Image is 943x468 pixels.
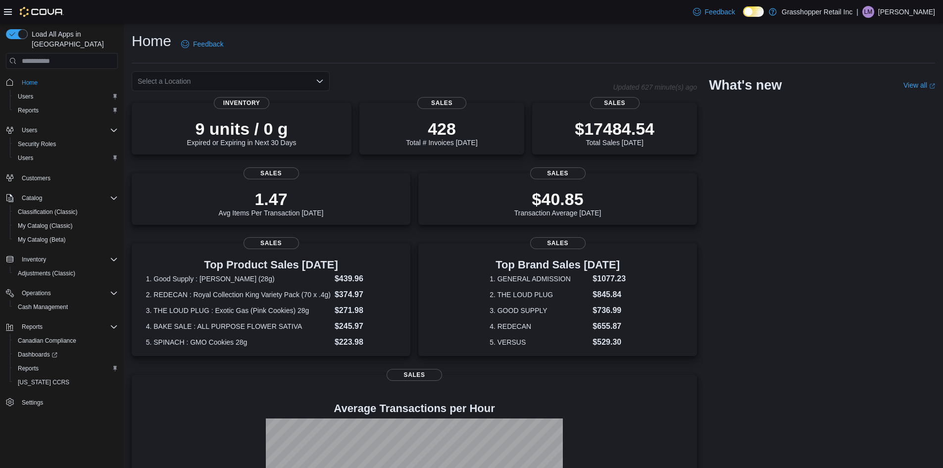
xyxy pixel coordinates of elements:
span: Catalog [22,194,42,202]
dd: $529.30 [593,336,626,348]
a: Canadian Compliance [14,335,80,347]
span: Feedback [193,39,223,49]
button: My Catalog (Beta) [10,233,122,247]
span: My Catalog (Classic) [18,222,73,230]
span: My Catalog (Classic) [14,220,118,232]
span: Feedback [705,7,735,17]
span: Classification (Classic) [14,206,118,218]
span: Security Roles [18,140,56,148]
button: Open list of options [316,77,324,85]
span: Sales [244,237,299,249]
span: Dashboards [18,351,57,359]
span: Reports [22,323,43,331]
dt: 4. REDECAN [490,321,589,331]
dd: $736.99 [593,305,626,316]
button: Adjustments (Classic) [10,266,122,280]
span: Inventory [22,256,46,263]
img: Cova [20,7,64,17]
h3: Top Product Sales [DATE] [146,259,397,271]
div: Total # Invoices [DATE] [406,119,477,147]
span: Sales [244,167,299,179]
dd: $845.84 [593,289,626,301]
div: Total Sales [DATE] [575,119,654,147]
span: My Catalog (Beta) [18,236,66,244]
span: Cash Management [18,303,68,311]
span: Users [22,126,37,134]
span: Sales [387,369,442,381]
a: Classification (Classic) [14,206,82,218]
dd: $374.97 [335,289,396,301]
a: Settings [18,397,47,409]
span: Reports [18,364,39,372]
dt: 5. VERSUS [490,337,589,347]
dt: 5. SPINACH : GMO Cookies 28g [146,337,331,347]
button: Inventory [2,253,122,266]
dt: 3. THE LOUD PLUG : Exotic Gas (Pink Cookies) 28g [146,306,331,315]
dt: 1. GENERAL ADMISSION [490,274,589,284]
div: Expired or Expiring in Next 30 Days [187,119,297,147]
button: Canadian Compliance [10,334,122,348]
button: Operations [2,286,122,300]
button: Security Roles [10,137,122,151]
span: [US_STATE] CCRS [18,378,69,386]
button: Reports [18,321,47,333]
span: Canadian Compliance [18,337,76,345]
a: View allExternal link [903,81,935,89]
span: My Catalog (Beta) [14,234,118,246]
button: Reports [10,104,122,117]
span: Reports [18,106,39,114]
p: 1.47 [219,189,324,209]
a: Customers [18,172,54,184]
span: Adjustments (Classic) [18,269,75,277]
button: My Catalog (Classic) [10,219,122,233]
span: Users [14,152,118,164]
a: Home [18,77,42,89]
button: Cash Management [10,300,122,314]
dd: $271.98 [335,305,396,316]
span: Catalog [18,192,118,204]
span: Operations [22,289,51,297]
span: Dashboards [14,349,118,361]
div: Avg Items Per Transaction [DATE] [219,189,324,217]
dt: 2. REDECAN : Royal Collection King Variety Pack (70 x .4g) [146,290,331,300]
span: Reports [18,321,118,333]
span: Home [18,76,118,88]
dt: 3. GOOD SUPPLY [490,306,589,315]
button: Home [2,75,122,89]
a: Feedback [689,2,739,22]
span: Sales [530,237,586,249]
button: Catalog [18,192,46,204]
span: Home [22,79,38,87]
span: Settings [22,399,43,407]
span: Cash Management [14,301,118,313]
div: Transaction Average [DATE] [514,189,601,217]
div: L M [862,6,874,18]
a: Reports [14,104,43,116]
dd: $655.87 [593,320,626,332]
span: Classification (Classic) [18,208,78,216]
button: [US_STATE] CCRS [10,375,122,389]
a: Dashboards [10,348,122,362]
span: LM [864,6,873,18]
button: Classification (Classic) [10,205,122,219]
span: Inventory [18,254,118,265]
span: Washington CCRS [14,376,118,388]
span: Users [18,124,118,136]
dd: $245.97 [335,320,396,332]
span: Users [14,91,118,103]
span: Customers [22,174,50,182]
a: My Catalog (Beta) [14,234,70,246]
dt: 2. THE LOUD PLUG [490,290,589,300]
a: Users [14,152,37,164]
span: Adjustments (Classic) [14,267,118,279]
span: Reports [14,363,118,374]
p: 428 [406,119,477,139]
span: Sales [417,97,467,109]
button: Inventory [18,254,50,265]
h1: Home [132,31,171,51]
svg: External link [929,83,935,89]
span: Users [18,154,33,162]
span: Sales [530,167,586,179]
button: Users [2,123,122,137]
